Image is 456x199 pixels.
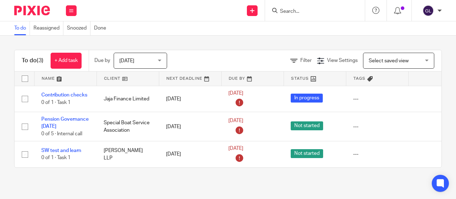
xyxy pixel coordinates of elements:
span: In progress [291,94,323,103]
td: Special Boat Service Association [97,112,159,141]
a: + Add task [51,53,82,69]
td: [DATE] [159,112,221,141]
span: [DATE] [228,119,243,124]
td: [PERSON_NAME] LLP [97,141,159,167]
img: Pixie [14,6,50,15]
td: Jaja Finance Limited [97,86,159,112]
span: Select saved view [369,58,409,63]
a: Reassigned [33,21,63,35]
td: [DATE] [159,141,221,167]
span: (3) [37,58,43,63]
span: 0 of 1 · Task 1 [41,100,71,105]
a: Done [94,21,110,35]
span: Not started [291,121,323,130]
a: Contribution checks [41,93,87,98]
span: Tags [353,77,366,80]
span: View Settings [327,58,358,63]
p: Due by [94,57,110,64]
td: [DATE] [159,86,221,112]
a: SW test and learn [41,148,81,153]
div: --- [353,123,401,130]
div: --- [353,151,401,158]
h1: To do [22,57,43,64]
span: 0 of 5 · Internal call [41,131,82,136]
span: [DATE] [228,146,243,151]
a: Snoozed [67,21,90,35]
img: svg%3E [423,5,434,16]
span: [DATE] [228,91,243,96]
a: Pension Governance [DATE] [41,117,89,129]
span: 0 of 1 · Task 1 [41,156,71,161]
div: --- [353,95,401,103]
a: To do [14,21,30,35]
input: Search [279,9,343,15]
span: [DATE] [119,58,134,63]
span: Filter [300,58,312,63]
span: Not started [291,149,323,158]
